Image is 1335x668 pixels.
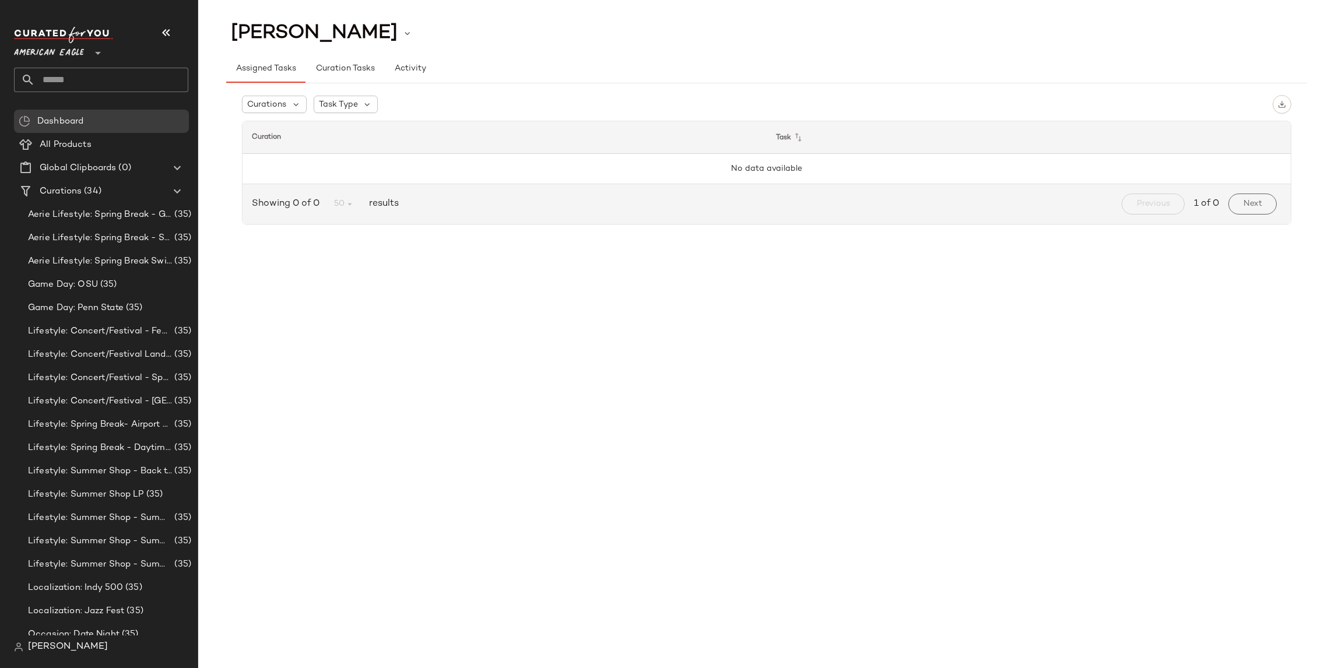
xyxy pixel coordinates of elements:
span: [PERSON_NAME] [28,640,108,654]
span: Lifestyle: Summer Shop - Summer Internship [28,535,172,548]
span: Localization: Indy 500 [28,581,123,595]
td: No data available [243,154,1291,184]
span: Curation Tasks [315,64,374,73]
span: American Eagle [14,40,84,61]
img: cfy_white_logo.C9jOOHJF.svg [14,27,113,43]
span: (35) [172,558,191,571]
span: Lifestyle: Summer Shop - Summer Study Sessions [28,558,172,571]
span: Global Clipboards [40,161,116,175]
span: 1 of 0 [1194,197,1219,211]
span: (35) [172,231,191,245]
span: Game Day: Penn State [28,301,124,315]
th: Curation [243,121,767,154]
span: (35) [172,418,191,431]
span: (35) [172,395,191,408]
span: Curations [40,185,82,198]
span: results [364,197,399,211]
span: Lifestyle: Spring Break - Daytime Casual [28,441,172,455]
span: (35) [120,628,139,641]
span: (35) [124,301,143,315]
button: Next [1228,194,1277,215]
span: (35) [172,208,191,222]
img: svg%3e [19,115,30,127]
span: Aerie Lifestyle: Spring Break - Girly/Femme [28,208,172,222]
span: (35) [98,278,117,291]
span: [PERSON_NAME] [231,22,398,44]
span: Lifestyle: Summer Shop - Back to School Essentials [28,465,172,478]
span: (34) [82,185,101,198]
span: Showing 0 of 0 [252,197,324,211]
span: Task Type [319,99,358,111]
span: Activity [394,64,426,73]
span: Lifestyle: Concert/Festival - Femme [28,325,172,338]
span: Lifestyle: Spring Break- Airport Style [28,418,172,431]
span: Occasion: Date Night [28,628,120,641]
span: Aerie Lifestyle: Spring Break Swimsuits Landing Page [28,255,172,268]
span: Lifestyle: Concert/Festival - Sporty [28,371,172,385]
span: Curations [247,99,286,111]
span: Next [1243,199,1262,209]
span: All Products [40,138,92,152]
span: (35) [172,511,191,525]
span: Aerie Lifestyle: Spring Break - Sporty [28,231,172,245]
span: (35) [172,441,191,455]
img: svg%3e [14,642,23,652]
span: (35) [172,325,191,338]
span: Game Day: OSU [28,278,98,291]
span: (35) [144,488,163,501]
span: (35) [123,581,142,595]
span: Dashboard [37,115,83,128]
span: (35) [172,465,191,478]
span: (35) [172,348,191,361]
span: Localization: Jazz Fest [28,604,124,618]
span: Lifestyle: Concert/Festival Landing Page [28,348,172,361]
span: (35) [124,604,143,618]
span: (0) [116,161,131,175]
span: Assigned Tasks [236,64,296,73]
span: (35) [172,535,191,548]
span: (35) [172,371,191,385]
th: Task [767,121,1291,154]
span: Lifestyle: Concert/Festival - [GEOGRAPHIC_DATA] [28,395,172,408]
span: Lifestyle: Summer Shop LP [28,488,144,501]
img: svg%3e [1278,100,1286,108]
span: Lifestyle: Summer Shop - Summer Abroad [28,511,172,525]
span: (35) [172,255,191,268]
